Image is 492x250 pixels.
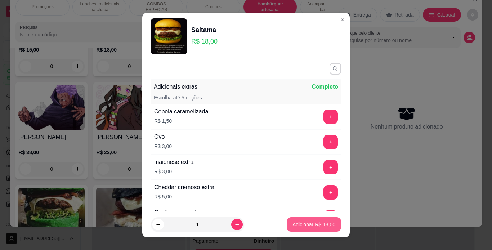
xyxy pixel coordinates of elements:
[323,185,338,200] button: add
[154,133,172,141] div: Ovo
[154,107,208,116] div: Cebola caramelizada
[323,135,338,149] button: add
[154,193,214,200] p: R$ 5,00
[154,183,214,192] div: Cheddar cremoso extra
[312,82,338,91] p: Completo
[323,160,338,174] button: add
[287,217,341,232] button: Adicionar R$ 18,00
[323,210,338,225] button: add
[323,110,338,124] button: add
[154,94,202,101] p: Escolha até 5 opções
[152,219,164,230] button: decrease-product-quantity
[154,168,193,175] p: R$ 3,00
[337,14,348,26] button: Close
[154,82,197,91] p: Adicionais extras
[191,25,218,35] div: Saitama
[154,158,193,166] div: maionese extra
[292,221,335,228] p: Adicionar R$ 18,00
[154,117,208,125] p: R$ 1,50
[231,219,243,230] button: increase-product-quantity
[191,36,218,46] p: R$ 18,00
[154,208,199,217] div: Queijo mussarela
[151,18,187,54] img: product-image
[154,143,172,150] p: R$ 3,00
